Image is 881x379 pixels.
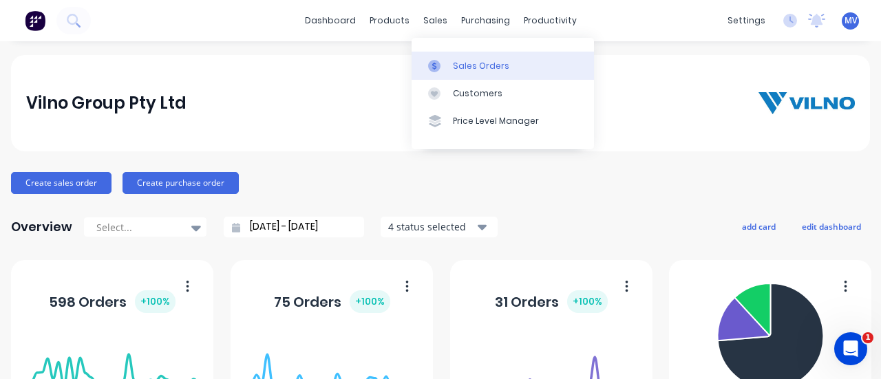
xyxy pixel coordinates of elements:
div: sales [416,10,454,31]
div: + 100 % [350,290,390,313]
span: 1 [862,332,873,343]
div: Vilno Group Pty Ltd [26,89,187,117]
div: + 100 % [135,290,176,313]
span: MV [845,14,857,27]
div: Customers [453,87,502,100]
button: 4 status selected [381,217,498,237]
div: 31 Orders [495,290,608,313]
a: Sales Orders [412,52,594,79]
img: Factory [25,10,45,31]
a: Customers [412,80,594,107]
button: add card [733,217,785,235]
iframe: Intercom live chat [834,332,867,365]
a: dashboard [298,10,363,31]
div: Sales Orders [453,60,509,72]
div: Price Level Manager [453,115,539,127]
img: Vilno Group Pty Ltd [758,92,855,114]
div: products [363,10,416,31]
button: Create purchase order [123,172,239,194]
div: purchasing [454,10,517,31]
button: edit dashboard [793,217,870,235]
div: Overview [11,213,72,241]
div: 75 Orders [274,290,390,313]
a: Price Level Manager [412,107,594,135]
button: Create sales order [11,172,112,194]
div: settings [721,10,772,31]
div: 598 Orders [49,290,176,313]
div: productivity [517,10,584,31]
div: + 100 % [567,290,608,313]
div: 4 status selected [388,219,475,234]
